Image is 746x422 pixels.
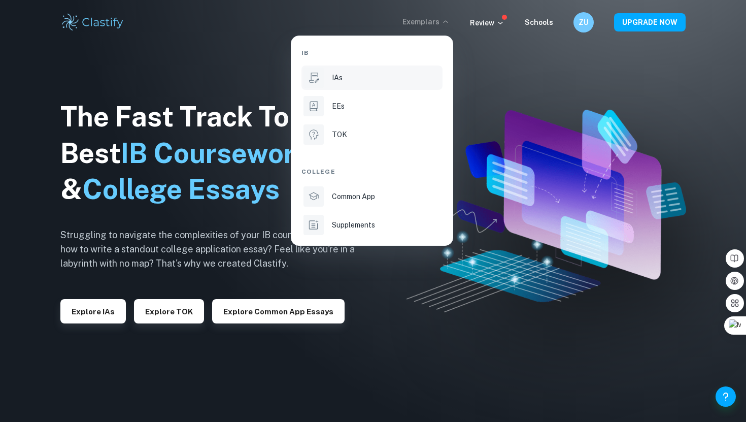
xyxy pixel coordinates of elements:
[332,191,375,202] p: Common App
[332,72,343,83] p: IAs
[301,122,443,147] a: TOK
[301,167,335,176] span: College
[301,94,443,118] a: EEs
[301,184,443,209] a: Common App
[332,101,345,112] p: EEs
[332,129,347,140] p: TOK
[301,48,309,57] span: IB
[301,213,443,237] a: Supplements
[332,219,375,231] p: Supplements
[301,66,443,90] a: IAs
